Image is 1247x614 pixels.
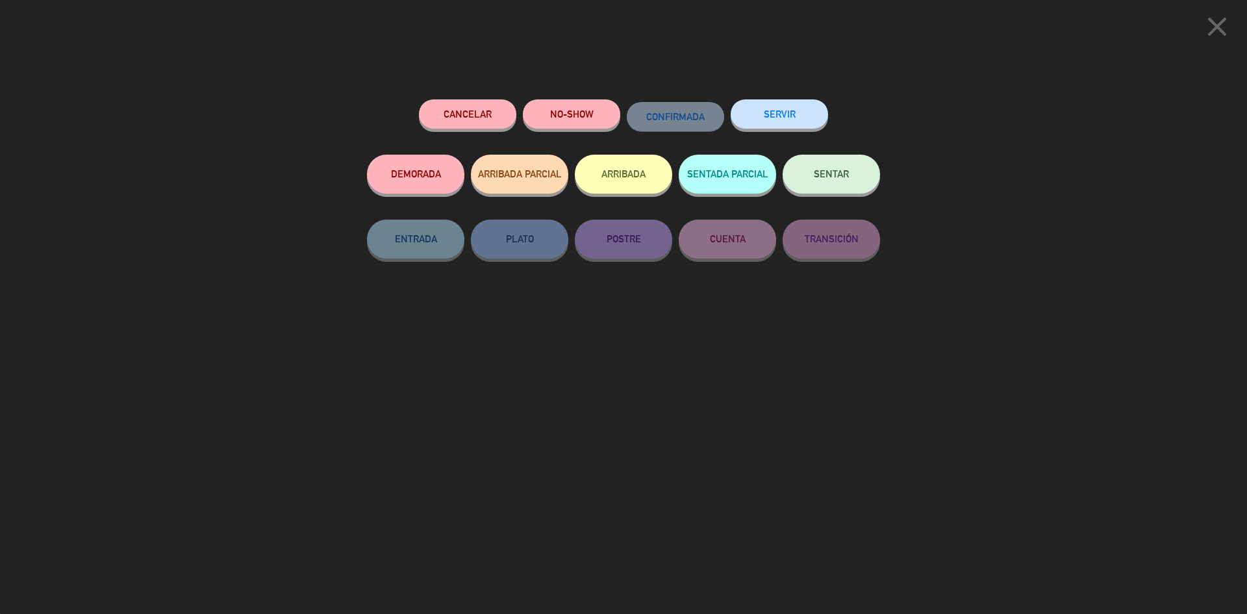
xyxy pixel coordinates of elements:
button: ARRIBADA [575,155,672,194]
span: SENTAR [814,168,849,179]
button: ENTRADA [367,220,464,259]
button: SENTAR [783,155,880,194]
button: ARRIBADA PARCIAL [471,155,568,194]
span: CONFIRMADA [646,111,705,122]
button: PLATO [471,220,568,259]
button: POSTRE [575,220,672,259]
button: DEMORADA [367,155,464,194]
button: TRANSICIÓN [783,220,880,259]
button: SERVIR [731,99,828,129]
i: close [1201,10,1233,43]
span: ARRIBADA PARCIAL [478,168,562,179]
button: close [1197,10,1237,48]
button: CONFIRMADA [627,102,724,131]
button: SENTADA PARCIAL [679,155,776,194]
button: CUENTA [679,220,776,259]
button: Cancelar [419,99,516,129]
button: NO-SHOW [523,99,620,129]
